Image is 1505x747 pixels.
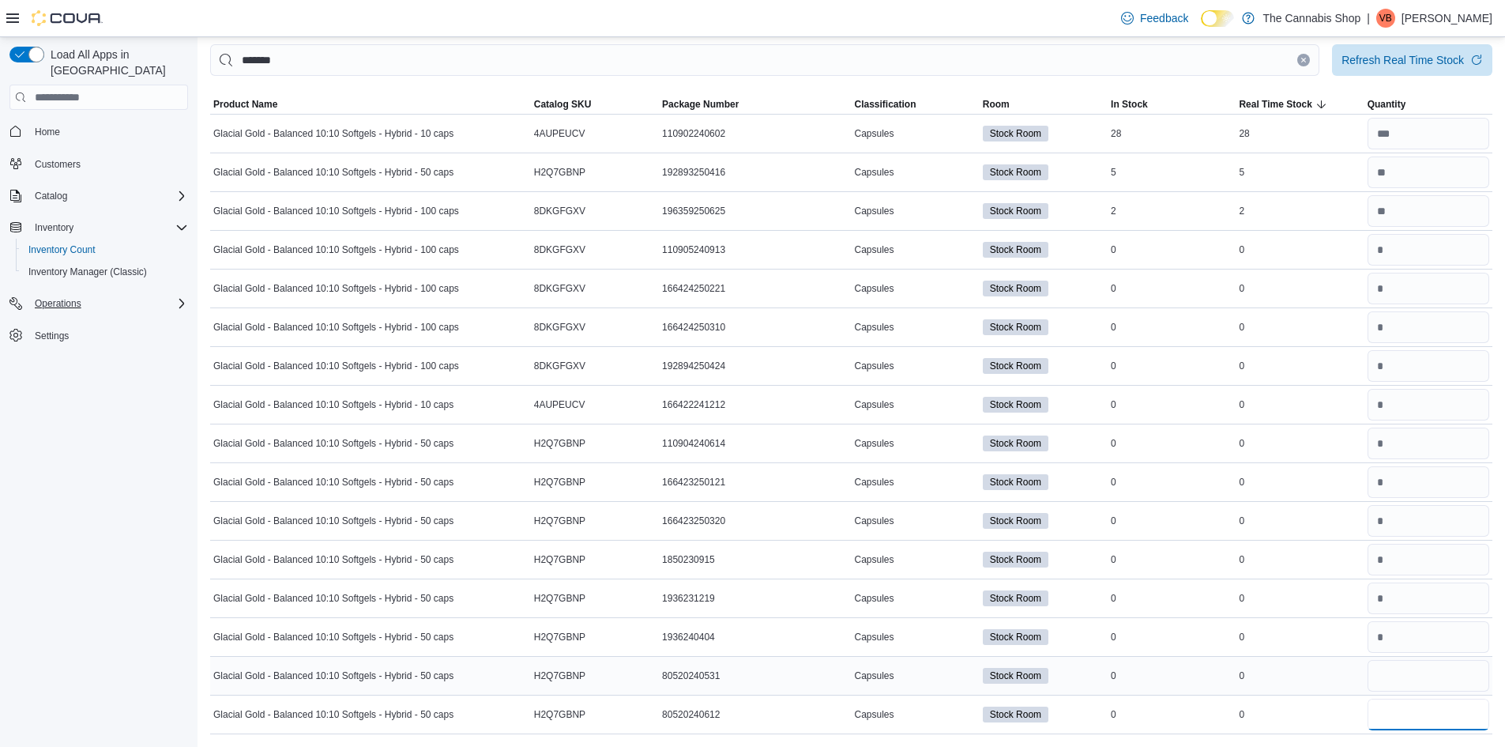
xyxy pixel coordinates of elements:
button: Operations [3,292,194,315]
a: Inventory Manager (Classic) [22,262,153,281]
span: H2Q7GBNP [534,592,585,605]
span: Stock Room [983,513,1048,529]
span: Capsules [854,437,894,450]
span: Stock Room [983,474,1048,490]
span: Glacial Gold - Balanced 10:10 Softgels - Hybrid - 50 caps [213,592,453,605]
span: Operations [35,297,81,310]
button: Inventory Manager (Classic) [16,261,194,283]
span: Glacial Gold - Balanced 10:10 Softgels - Hybrid - 50 caps [213,476,453,489]
a: Home [28,123,66,141]
span: Operations [28,294,188,313]
div: 0 [1108,240,1236,259]
span: Stock Room [990,669,1041,683]
span: H2Q7GBNP [534,515,585,527]
span: 4AUPEUCV [534,398,585,411]
span: Stock Room [983,281,1048,296]
div: 0 [1108,511,1236,530]
span: Glacial Gold - Balanced 10:10 Softgels - Hybrid - 100 caps [213,243,459,256]
div: 0 [1108,589,1236,608]
span: 8DKGFGXV [534,205,585,217]
button: Settings [3,324,194,347]
span: Capsules [854,205,894,217]
input: This is a search bar. After typing your query, hit enter to filter the results lower in the page. [210,44,1319,76]
span: Product Name [213,98,277,111]
span: Stock Room [983,436,1048,451]
span: Stock Room [983,203,1048,219]
span: Settings [35,330,69,342]
span: H2Q7GBNP [534,166,585,179]
div: 192893250416 [659,163,851,182]
div: 0 [1236,628,1364,647]
span: Stock Room [983,319,1048,335]
button: Catalog SKU [531,95,659,114]
button: Refresh Real Time Stock [1332,44,1492,76]
button: Classification [851,95,979,114]
span: Stock Room [990,514,1041,528]
div: 0 [1236,318,1364,337]
div: 196359250625 [659,202,851,221]
span: Inventory Count [28,243,96,256]
span: Glacial Gold - Balanced 10:10 Softgels - Hybrid - 50 caps [213,515,453,527]
span: Stock Room [983,397,1048,413]
div: 1936231219 [659,589,851,608]
span: Stock Room [990,204,1041,218]
span: Glacial Gold - Balanced 10:10 Softgels - Hybrid - 50 caps [213,166,453,179]
span: Stock Room [990,707,1041,722]
span: Glacial Gold - Balanced 10:10 Softgels - Hybrid - 50 caps [213,631,453,643]
div: 0 [1236,705,1364,724]
span: 4AUPEUCV [534,127,585,140]
div: 1936240404 [659,628,851,647]
span: Glacial Gold - Balanced 10:10 Softgels - Hybrid - 50 caps [213,670,453,682]
div: 0 [1236,666,1364,685]
span: Stock Room [983,126,1048,141]
button: Catalog [3,185,194,207]
span: Capsules [854,670,894,682]
button: Clear input [1297,54,1310,66]
span: Stock Room [983,707,1048,722]
span: Glacial Gold - Balanced 10:10 Softgels - Hybrid - 100 caps [213,321,459,334]
p: The Cannabis Shop [1262,9,1360,28]
div: Vincent Bracegirdle [1376,9,1395,28]
span: Glacial Gold - Balanced 10:10 Softgels - Hybrid - 100 caps [213,205,459,217]
span: Capsules [854,243,894,256]
span: Real Time Stock [1239,98,1311,111]
span: Stock Room [990,591,1041,606]
span: Capsules [854,321,894,334]
span: Inventory Count [22,240,188,259]
span: 8DKGFGXV [534,321,585,334]
span: Stock Room [990,126,1041,141]
span: 8DKGFGXV [534,282,585,295]
div: 0 [1108,434,1236,453]
span: Stock Room [983,629,1048,645]
div: 2 [1236,202,1364,221]
button: Home [3,119,194,142]
span: Glacial Gold - Balanced 10:10 Softgels - Hybrid - 50 caps [213,553,453,566]
span: Capsules [854,360,894,372]
span: 8DKGFGXV [534,360,585,372]
span: Stock Room [990,475,1041,489]
span: Capsules [854,592,894,605]
span: Stock Room [983,590,1048,606]
div: 80520240531 [659,666,851,685]
span: Stock Room [983,552,1048,568]
div: 0 [1108,395,1236,414]
button: Inventory Count [16,239,194,261]
a: Feedback [1115,2,1195,34]
div: 0 [1108,279,1236,298]
span: Capsules [854,166,894,179]
span: Stock Room [983,242,1048,258]
span: H2Q7GBNP [534,631,585,643]
button: In Stock [1108,95,1236,114]
div: 0 [1236,589,1364,608]
div: 0 [1236,357,1364,375]
span: Stock Room [990,359,1041,373]
span: Stock Room [990,281,1041,296]
span: Inventory Manager (Classic) [28,266,147,278]
span: Stock Room [990,398,1041,412]
div: Refresh Real Time Stock [1341,52,1464,68]
span: Stock Room [990,320,1041,334]
span: Room [983,98,1010,111]
div: 0 [1236,279,1364,298]
button: Catalog [28,187,73,206]
span: Dark Mode [1201,27,1202,28]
